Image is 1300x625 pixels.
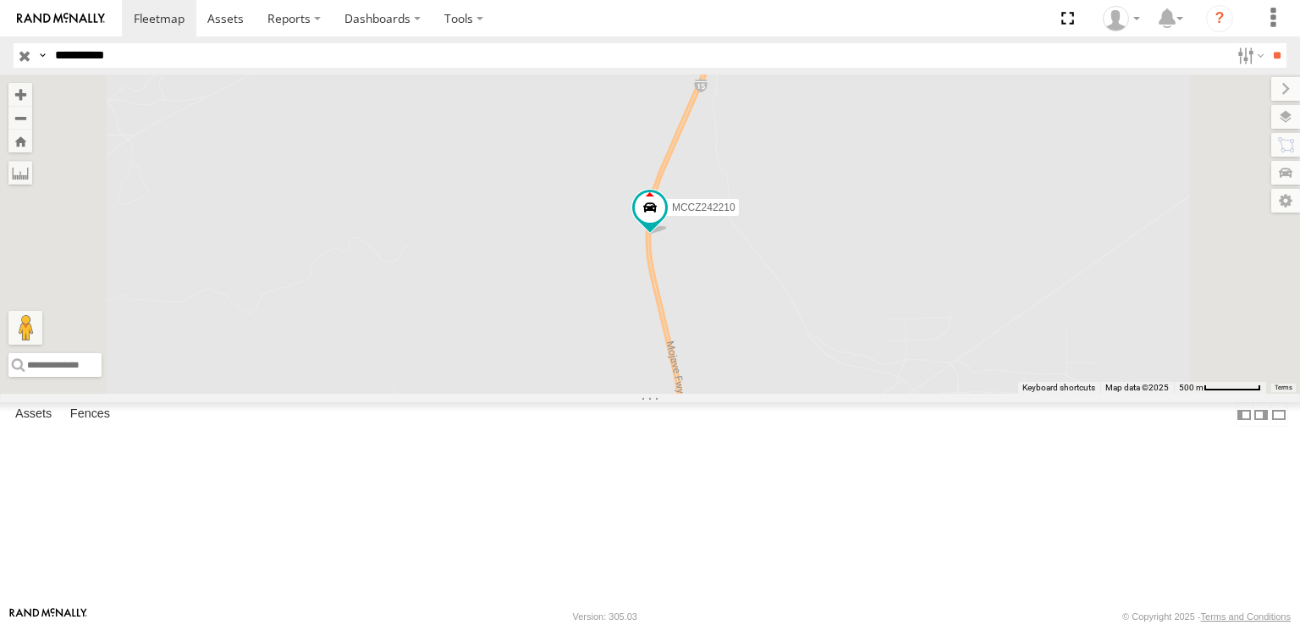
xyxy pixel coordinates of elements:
span: MCCZ242210 [672,202,735,213]
button: Zoom out [8,106,32,130]
label: Fences [62,403,118,427]
label: Assets [7,403,60,427]
img: rand-logo.svg [17,13,105,25]
label: Search Filter Options [1231,43,1267,68]
button: Drag Pegman onto the map to open Street View [8,311,42,345]
div: Version: 305.03 [573,611,637,622]
button: Zoom Home [8,130,32,152]
label: Search Query [36,43,49,68]
button: Map Scale: 500 m per 64 pixels [1174,382,1266,394]
a: Visit our Website [9,608,87,625]
span: 500 m [1179,383,1204,392]
label: Measure [8,161,32,185]
span: Map data ©2025 [1105,383,1169,392]
label: Dock Summary Table to the Left [1236,402,1253,427]
div: Zulema McIntosch [1097,6,1146,31]
i: ? [1206,5,1233,32]
button: Zoom in [8,83,32,106]
button: Keyboard shortcuts [1022,382,1095,394]
label: Hide Summary Table [1270,402,1287,427]
div: © Copyright 2025 - [1122,611,1291,622]
a: Terms and Conditions [1201,611,1291,622]
label: Dock Summary Table to the Right [1253,402,1270,427]
a: Terms [1275,384,1292,390]
label: Map Settings [1271,189,1300,213]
